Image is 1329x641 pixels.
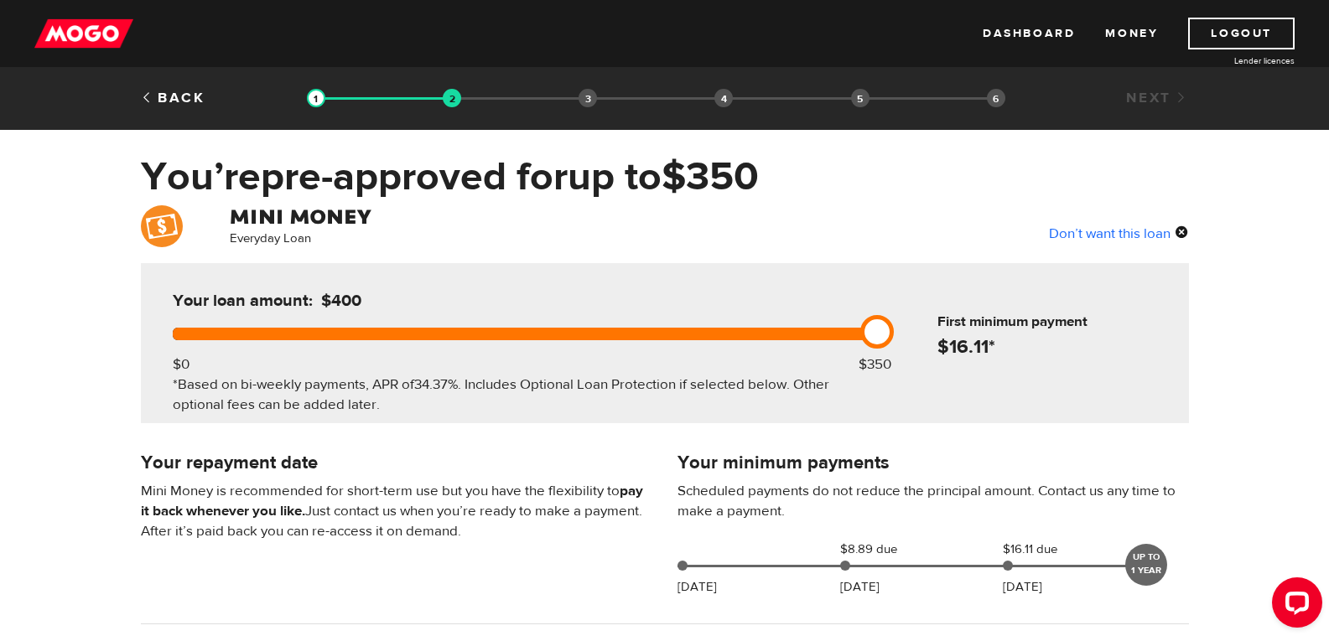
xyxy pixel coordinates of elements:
[949,334,989,359] span: 16.11
[1169,54,1295,67] a: Lender licences
[859,354,891,375] div: $350
[173,291,515,311] h5: Your loan amount:
[173,354,189,375] div: $0
[141,482,643,520] b: pay it back whenever you like.
[1126,89,1188,107] a: Next
[677,481,1189,521] p: Scheduled payments do not reduce the principal amount. Contact us any time to make a payment.
[662,152,759,202] span: $350
[307,89,325,107] img: transparent-188c492fd9eaac0f573672f40bb141c2.gif
[1049,222,1189,244] div: Don’t want this loan
[677,451,1189,474] h4: Your minimum payments
[937,312,1182,332] h6: First minimum payment
[983,18,1075,49] a: Dashboard
[414,375,458,394] span: 34.37%
[1188,18,1295,49] a: Logout
[321,290,361,311] span: $400
[141,481,652,541] p: Mini Money is recommended for short-term use but you have the flexibility to Just contact us when...
[1003,540,1087,560] span: $16.11 due
[141,451,652,474] h4: Your repayment date
[677,577,717,597] p: [DATE]
[1259,571,1329,641] iframe: LiveChat chat widget
[1105,18,1158,49] a: Money
[173,375,870,415] div: *Based on bi-weekly payments, APR of . Includes Optional Loan Protection if selected below. Other...
[443,89,461,107] img: transparent-188c492fd9eaac0f573672f40bb141c2.gif
[34,18,133,49] img: mogo_logo-11ee424be714fa7cbb0f0f49df9e16ec.png
[141,89,205,107] a: Back
[141,155,1189,199] h1: You’re pre-approved for up to
[937,335,1182,359] h4: $
[1003,577,1042,597] p: [DATE]
[840,577,880,597] p: [DATE]
[1125,544,1167,586] div: UP TO 1 YEAR
[840,540,924,560] span: $8.89 due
